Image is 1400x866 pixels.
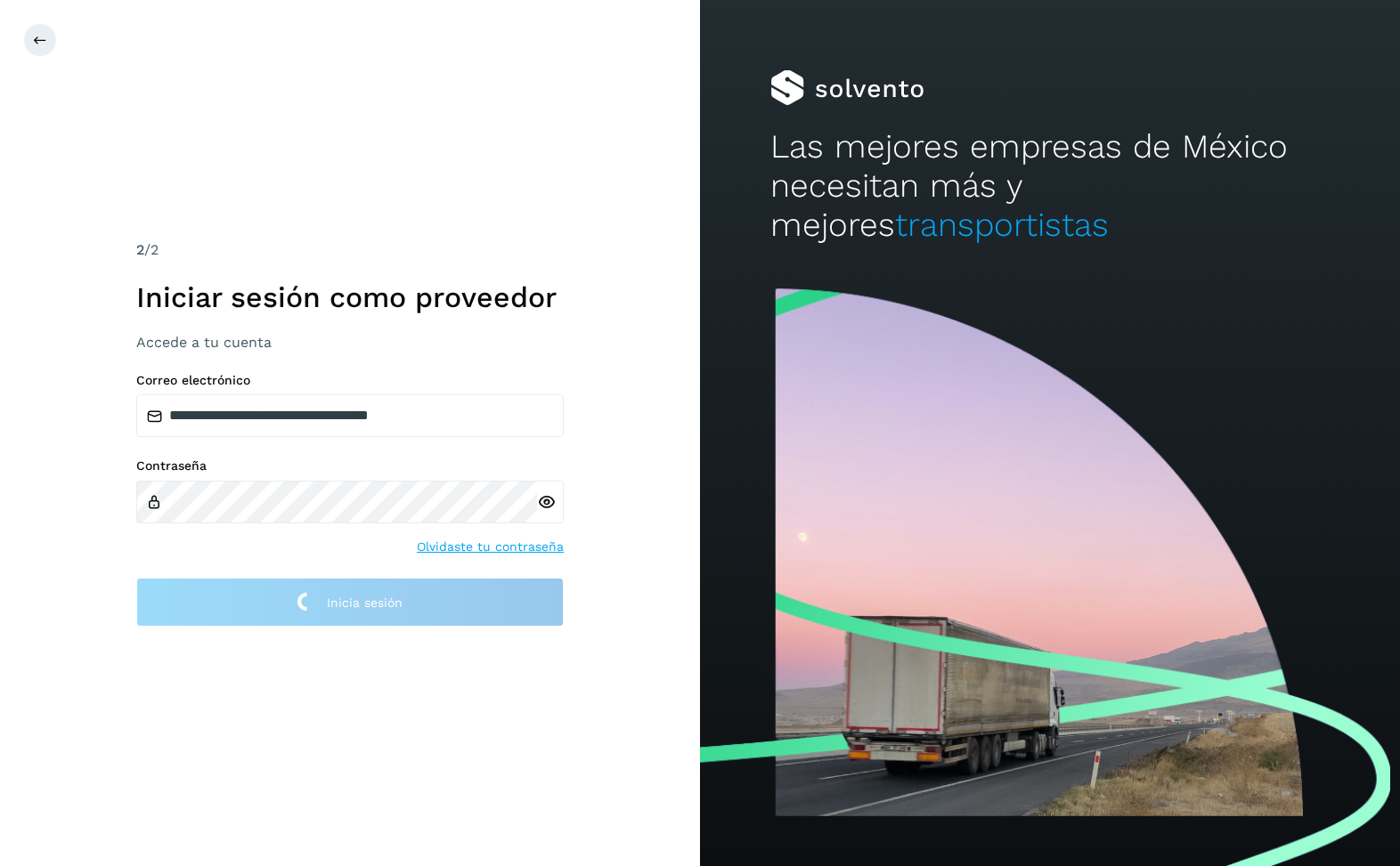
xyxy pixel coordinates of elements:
[136,458,564,473] label: Contraseña
[770,127,1331,246] h2: Las mejores empresas de México necesitan más y mejores
[136,239,564,261] div: /2
[136,280,564,314] h1: Iniciar sesión como proveedor
[327,596,403,609] span: Inicia sesión
[895,206,1109,244] span: transportistas
[136,241,144,258] span: 2
[136,334,564,351] h3: Accede a tu cuenta
[417,538,564,556] a: Olvidaste tu contraseña
[136,373,564,388] label: Correo electrónico
[136,578,564,627] button: Inicia sesión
